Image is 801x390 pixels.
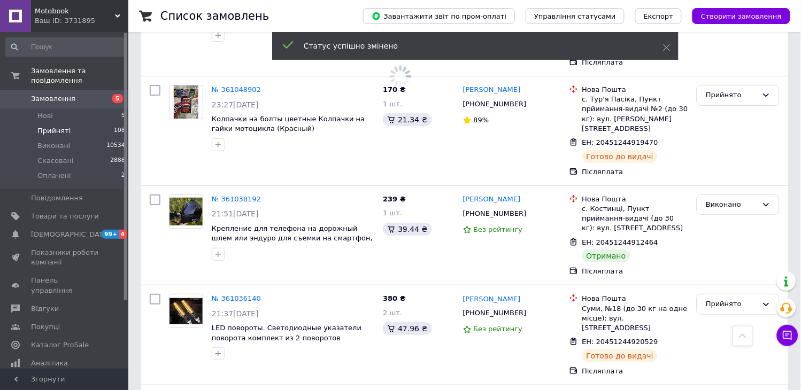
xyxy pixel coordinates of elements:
[692,8,790,24] button: Створити замовлення
[682,12,790,20] a: Створити замовлення
[706,299,758,310] div: Прийнято
[35,16,128,26] div: Ваш ID: 3731895
[114,126,125,136] span: 108
[582,249,630,262] div: Отримано
[212,324,361,342] a: LED повороты. Светодиодные указатели поворота комплект из 2 поворотов
[212,115,365,133] a: Колпачки на болты цветные Колпачки на гайки мотоцикла (Красный)
[372,11,506,21] span: Завантажити звіт по пром-оплаті
[5,37,126,57] input: Пошук
[474,116,489,124] span: 89%
[461,306,529,320] div: [PHONE_NUMBER]
[37,111,53,121] span: Нові
[777,325,798,346] button: Чат з покупцем
[37,171,71,181] span: Оплачені
[31,322,60,332] span: Покупці
[35,6,115,16] span: Motobook
[212,224,373,252] a: Крепление для телефона на дорожный шлем или эндуро для съемки на смартфон, Держатель экшн-камеры ...
[212,100,259,109] span: 23:27[DATE]
[463,194,521,205] a: [PERSON_NAME]
[170,298,203,325] img: Фото товару
[582,85,689,95] div: Нова Пошта
[383,322,432,335] div: 47.96 ₴
[582,95,689,134] div: с. Тур'я Пасіка, Пункт прйимання-видачі №2 (до 30 кг): вул. [PERSON_NAME][STREET_ADDRESS]
[169,194,203,229] a: Фото товару
[31,212,99,221] span: Товари та послуги
[169,294,203,328] a: Фото товару
[383,223,432,236] div: 39.44 ₴
[37,156,74,166] span: Скасовані
[582,194,689,204] div: Нова Пошта
[463,294,521,305] a: [PERSON_NAME]
[363,8,515,24] button: Завантажити звіт по пром-оплаті
[461,207,529,221] div: [PHONE_NUMBER]
[112,94,123,103] span: 5
[121,171,125,181] span: 2
[212,209,259,218] span: 21:51[DATE]
[106,141,125,151] span: 10534
[706,199,758,210] div: Виконано
[304,41,636,51] div: Статус успішно змінено
[461,97,529,111] div: [PHONE_NUMBER]
[37,141,71,151] span: Виконані
[31,340,89,350] span: Каталог ProSale
[706,90,758,101] div: Прийнято
[121,111,125,121] span: 5
[31,94,75,104] span: Замовлення
[582,167,689,177] div: Післяплата
[212,309,259,318] span: 21:37[DATE]
[170,198,203,226] img: Фото товару
[174,85,199,119] img: Фото товару
[31,304,59,314] span: Відгуки
[212,294,261,302] a: № 361036140
[582,304,689,333] div: Суми, №18 (до 30 кг на одне місце): вул. [STREET_ADDRESS]
[119,230,128,239] span: 4
[582,150,658,163] div: Готово до видачі
[635,8,682,24] button: Експорт
[582,138,658,146] span: ЕН: 20451244919470
[474,325,523,333] span: Без рейтингу
[582,366,689,376] div: Післяплата
[701,12,782,20] span: Створити замовлення
[383,85,406,93] span: 170 ₴
[383,113,432,126] div: 21.34 ₴
[31,193,83,203] span: Повідомлення
[526,8,625,24] button: Управління статусами
[102,230,119,239] span: 99+
[582,338,658,346] span: ЕН: 20451244920529
[212,195,261,203] a: № 361038192
[582,294,689,303] div: Нова Пошта
[474,225,523,233] span: Без рейтингу
[212,85,261,93] a: № 361048902
[383,209,402,217] span: 1 шт.
[169,85,203,119] a: Фото товару
[383,100,402,108] span: 1 шт.
[31,248,99,267] span: Показники роботи компанії
[582,238,658,246] span: ЕН: 20451244912464
[582,58,689,67] div: Післяплата
[582,204,689,233] div: с. Костинці, Пункт приймання-видачі (до 30 кг): вул. [STREET_ADDRESS]
[110,156,125,166] span: 2888
[160,10,269,22] h1: Список замовлень
[383,309,402,317] span: 2 шт.
[582,267,689,276] div: Післяплата
[582,349,658,362] div: Готово до видачі
[31,276,99,295] span: Панель управління
[383,294,406,302] span: 380 ₴
[31,230,110,239] span: [DEMOGRAPHIC_DATA]
[383,195,406,203] span: 239 ₴
[644,12,674,20] span: Експорт
[31,358,68,368] span: Аналітика
[31,66,128,85] span: Замовлення та повідомлення
[37,126,71,136] span: Прийняті
[534,12,616,20] span: Управління статусами
[463,85,521,95] a: [PERSON_NAME]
